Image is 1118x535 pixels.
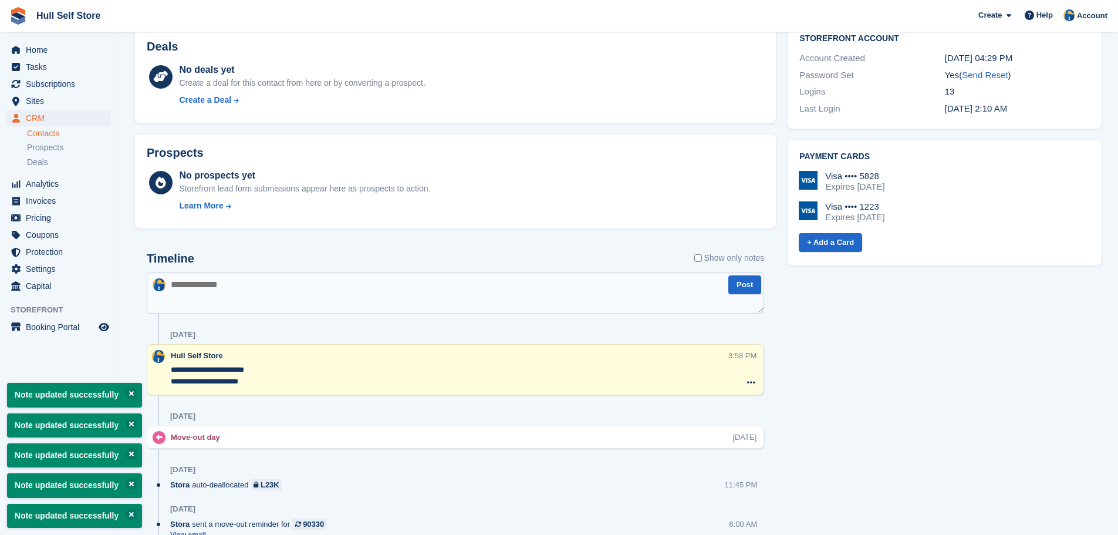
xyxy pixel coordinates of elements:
[799,52,944,65] div: Account Created
[825,201,884,212] div: Visa •••• 1223
[147,40,178,53] h2: Deals
[1036,9,1053,21] span: Help
[27,142,63,153] span: Prospects
[732,432,756,443] div: [DATE]
[26,227,96,243] span: Coupons
[825,171,884,181] div: Visa •••• 5828
[303,519,324,530] div: 90330
[728,350,756,361] div: 3:58 PM
[170,519,190,530] span: Stora
[27,128,111,139] a: Contacts
[179,183,430,195] div: Storefront lead form submissions appear here as prospects to action.
[179,200,430,212] a: Learn More
[799,171,818,190] img: Visa Logo
[170,479,190,490] span: Stora
[26,176,96,192] span: Analytics
[261,479,279,490] div: L23K
[1077,10,1107,22] span: Account
[825,181,884,192] div: Expires [DATE]
[945,103,1007,113] time: 2025-08-16 01:10:33 UTC
[251,479,282,490] a: L23K
[27,142,111,154] a: Prospects
[179,169,430,183] div: No prospects yet
[170,519,333,530] div: sent a move-out reminder for
[7,473,142,497] p: Note updated successfully
[7,443,142,467] p: Note updated successfully
[725,479,758,490] div: 11:45 PM
[799,69,944,82] div: Password Set
[6,42,111,58] a: menu
[945,85,1090,99] div: 13
[694,252,765,264] label: Show only notes
[7,383,142,407] p: Note updated successfully
[26,76,96,92] span: Subscriptions
[170,504,195,514] div: [DATE]
[799,102,944,116] div: Last Login
[170,412,195,421] div: [DATE]
[799,233,862,253] a: + Add a Card
[7,504,142,528] p: Note updated successfully
[26,110,96,126] span: CRM
[32,6,105,25] a: Hull Self Store
[6,176,111,192] a: menu
[179,63,425,77] div: No deals yet
[26,42,96,58] span: Home
[799,152,1090,161] h2: Payment cards
[6,244,111,260] a: menu
[179,77,425,89] div: Create a deal for this contact from here or by converting a prospect.
[170,465,195,475] div: [DATE]
[6,278,111,294] a: menu
[945,52,1090,65] div: [DATE] 04:29 PM
[26,59,96,75] span: Tasks
[147,146,204,160] h2: Prospects
[9,7,27,25] img: stora-icon-8386f47178a22dfd0bd8f6a31ec36ba5ce8667c1dd55bd0f319d3a0aa187defe.svg
[694,252,702,264] input: Show only notes
[6,76,111,92] a: menu
[170,330,195,339] div: [DATE]
[26,319,96,335] span: Booking Portal
[6,261,111,277] a: menu
[799,85,944,99] div: Logins
[171,432,226,443] div: Move-out day
[27,156,111,169] a: Deals
[152,350,165,363] img: Hull Self Store
[179,94,425,106] a: Create a Deal
[6,193,111,209] a: menu
[26,261,96,277] span: Settings
[97,320,111,334] a: Preview store
[11,304,117,316] span: Storefront
[27,157,48,168] span: Deals
[292,519,327,530] a: 90330
[26,193,96,209] span: Invoices
[26,210,96,226] span: Pricing
[179,94,231,106] div: Create a Deal
[6,93,111,109] a: menu
[825,212,884,223] div: Expires [DATE]
[6,227,111,243] a: menu
[729,519,758,530] div: 6:00 AM
[170,479,288,490] div: auto-deallocated
[26,244,96,260] span: Protection
[26,278,96,294] span: Capital
[179,200,223,212] div: Learn More
[26,93,96,109] span: Sites
[6,110,111,126] a: menu
[147,252,194,265] h2: Timeline
[799,201,818,220] img: Visa Logo
[978,9,1002,21] span: Create
[171,351,223,360] span: Hull Self Store
[728,275,761,295] button: Post
[1063,9,1075,21] img: Hull Self Store
[959,70,1011,80] span: ( )
[6,59,111,75] a: menu
[6,210,111,226] a: menu
[7,413,142,438] p: Note updated successfully
[962,70,1008,80] a: Send Reset
[153,278,165,291] img: Hull Self Store
[6,319,111,335] a: menu
[945,69,1090,82] div: Yes
[799,32,1090,43] h2: Storefront Account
